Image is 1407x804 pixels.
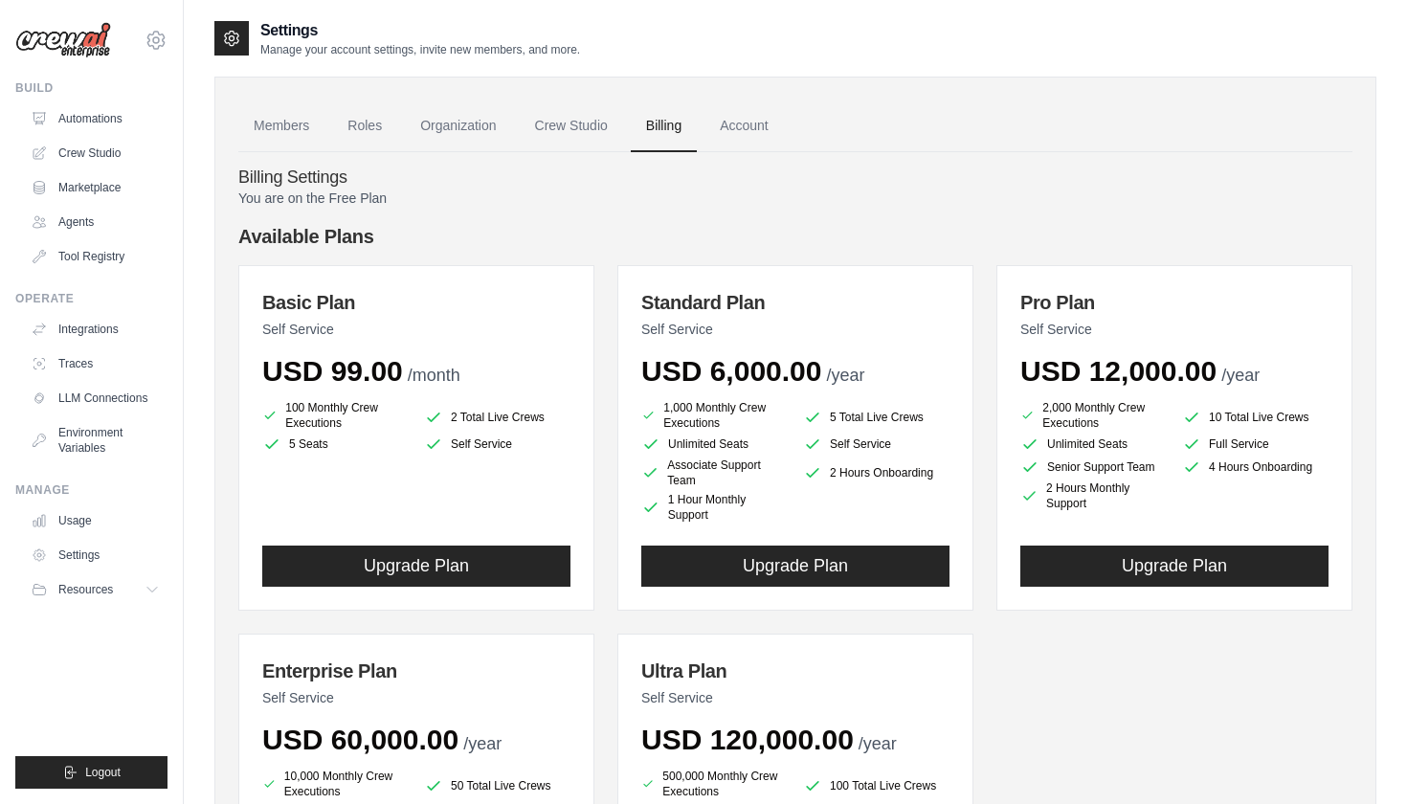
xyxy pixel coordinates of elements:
p: Self Service [641,688,949,707]
span: USD 120,000.00 [641,724,854,755]
a: Roles [332,100,397,152]
li: Unlimited Seats [641,435,788,454]
p: You are on the Free Plan [238,189,1352,208]
a: LLM Connections [23,383,167,413]
span: /month [408,366,460,385]
li: 2 Hours Onboarding [803,458,949,488]
span: USD 99.00 [262,355,403,387]
a: Billing [631,100,697,152]
a: Crew Studio [520,100,623,152]
p: Self Service [262,688,570,707]
li: 2 Total Live Crews [424,404,570,431]
li: 100 Monthly Crew Executions [262,400,409,431]
h2: Settings [260,19,580,42]
p: Self Service [641,320,949,339]
a: Organization [405,100,511,152]
a: Tool Registry [23,241,167,272]
a: Members [238,100,324,152]
li: Self Service [424,435,570,454]
div: Manage [15,482,167,498]
a: Traces [23,348,167,379]
li: 50 Total Live Crews [424,772,570,799]
h4: Billing Settings [238,167,1352,189]
li: Full Service [1182,435,1329,454]
h3: Enterprise Plan [262,658,570,684]
li: 4 Hours Onboarding [1182,458,1329,477]
span: USD 6,000.00 [641,355,821,387]
span: /year [1221,366,1260,385]
a: Usage [23,505,167,536]
a: Settings [23,540,167,570]
li: 1,000 Monthly Crew Executions [641,400,788,431]
li: Senior Support Team [1020,458,1167,477]
span: USD 60,000.00 [262,724,458,755]
a: Crew Studio [23,138,167,168]
a: Marketplace [23,172,167,203]
li: 5 Seats [262,435,409,454]
h3: Pro Plan [1020,289,1329,316]
p: Manage your account settings, invite new members, and more. [260,42,580,57]
img: Logo [15,22,111,58]
button: Upgrade Plan [262,546,570,587]
div: Operate [15,291,167,306]
p: Self Service [262,320,570,339]
h4: Available Plans [238,223,1352,250]
span: Resources [58,582,113,597]
a: Integrations [23,314,167,345]
h3: Standard Plan [641,289,949,316]
li: 5 Total Live Crews [803,404,949,431]
a: Account [704,100,784,152]
li: 10,000 Monthly Crew Executions [262,769,409,799]
span: /year [463,734,502,753]
div: Build [15,80,167,96]
span: USD 12,000.00 [1020,355,1217,387]
h3: Ultra Plan [641,658,949,684]
li: Unlimited Seats [1020,435,1167,454]
button: Logout [15,756,167,789]
li: Associate Support Team [641,458,788,488]
button: Resources [23,574,167,605]
li: 500,000 Monthly Crew Executions [641,769,788,799]
a: Automations [23,103,167,134]
li: 100 Total Live Crews [803,772,949,799]
li: 2 Hours Monthly Support [1020,480,1167,511]
li: Self Service [803,435,949,454]
span: Logout [85,765,121,780]
h3: Basic Plan [262,289,570,316]
a: Environment Variables [23,417,167,463]
li: 1 Hour Monthly Support [641,492,788,523]
a: Agents [23,207,167,237]
span: /year [826,366,864,385]
button: Upgrade Plan [641,546,949,587]
li: 2,000 Monthly Crew Executions [1020,400,1167,431]
p: Self Service [1020,320,1329,339]
li: 10 Total Live Crews [1182,404,1329,431]
span: /year [859,734,897,753]
button: Upgrade Plan [1020,546,1329,587]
